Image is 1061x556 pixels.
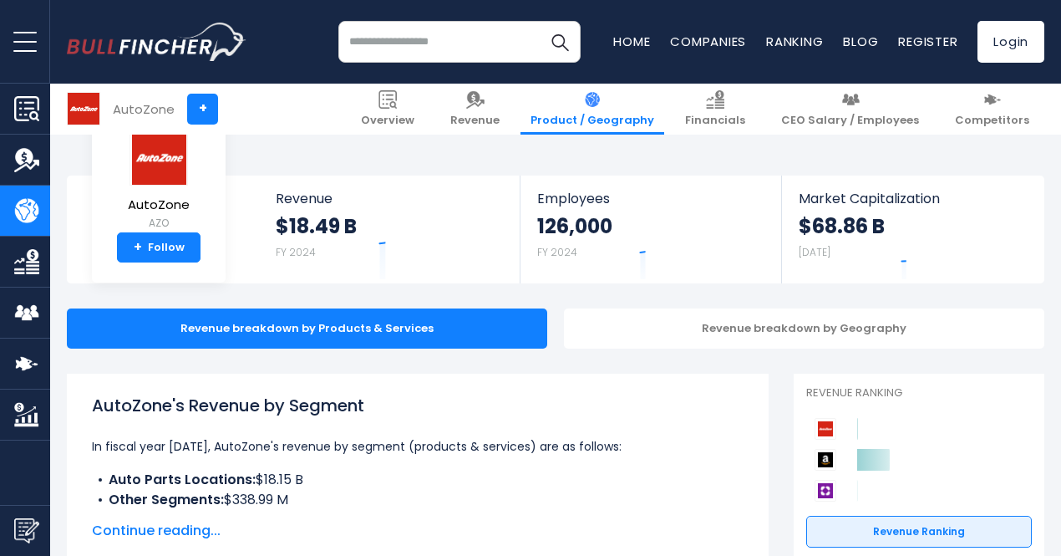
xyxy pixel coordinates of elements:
[537,213,612,239] strong: 126,000
[259,176,520,283] a: Revenue $18.49 B FY 2024
[520,176,780,283] a: Employees 126,000 FY 2024
[781,114,919,128] span: CEO Salary / Employees
[564,309,1044,349] div: Revenue breakdown by Geography
[815,418,836,440] img: AutoZone competitors logo
[67,309,547,349] div: Revenue breakdown by Products & Services
[109,490,224,509] b: Other Segments:
[276,191,504,207] span: Revenue
[675,84,755,135] a: Financials
[815,480,836,502] img: Wayfair competitors logo
[799,191,1026,207] span: Market Capitalization
[117,232,201,263] a: +Follow
[771,84,929,135] a: CEO Salary / Employees
[799,213,885,239] strong: $68.86 B
[128,216,190,231] small: AZO
[113,99,175,119] div: AutoZone
[127,129,190,233] a: AutoZone AZO
[520,84,664,135] a: Product / Geography
[766,33,823,50] a: Ranking
[276,245,316,259] small: FY 2024
[450,114,500,128] span: Revenue
[187,94,218,125] a: +
[128,198,190,212] span: AutoZone
[361,114,414,128] span: Overview
[806,516,1032,548] a: Revenue Ranking
[67,23,246,61] a: Go to homepage
[109,470,256,489] b: Auto Parts Locations:
[539,21,581,63] button: Search
[955,114,1029,128] span: Competitors
[670,33,746,50] a: Companies
[276,213,357,239] strong: $18.49 B
[537,245,577,259] small: FY 2024
[685,114,745,128] span: Financials
[782,176,1043,283] a: Market Capitalization $68.86 B [DATE]
[92,521,744,541] span: Continue reading...
[530,114,654,128] span: Product / Geography
[134,240,142,255] strong: +
[129,130,188,186] img: AZO logo
[977,21,1044,63] a: Login
[68,93,99,125] img: AZO logo
[92,470,744,490] li: $18.15 B
[92,490,744,510] li: $338.99 M
[945,84,1039,135] a: Competitors
[815,449,836,471] img: Amazon.com competitors logo
[799,245,830,259] small: [DATE]
[92,393,744,418] h1: AutoZone's Revenue by Segment
[613,33,650,50] a: Home
[67,23,246,61] img: bullfincher logo
[806,386,1032,400] p: Revenue Ranking
[898,33,957,50] a: Register
[351,84,424,135] a: Overview
[92,436,744,457] p: In fiscal year [DATE], AutoZone's revenue by segment (products & services) are as follows:
[537,191,764,207] span: Employees
[843,33,878,50] a: Blog
[440,84,510,135] a: Revenue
